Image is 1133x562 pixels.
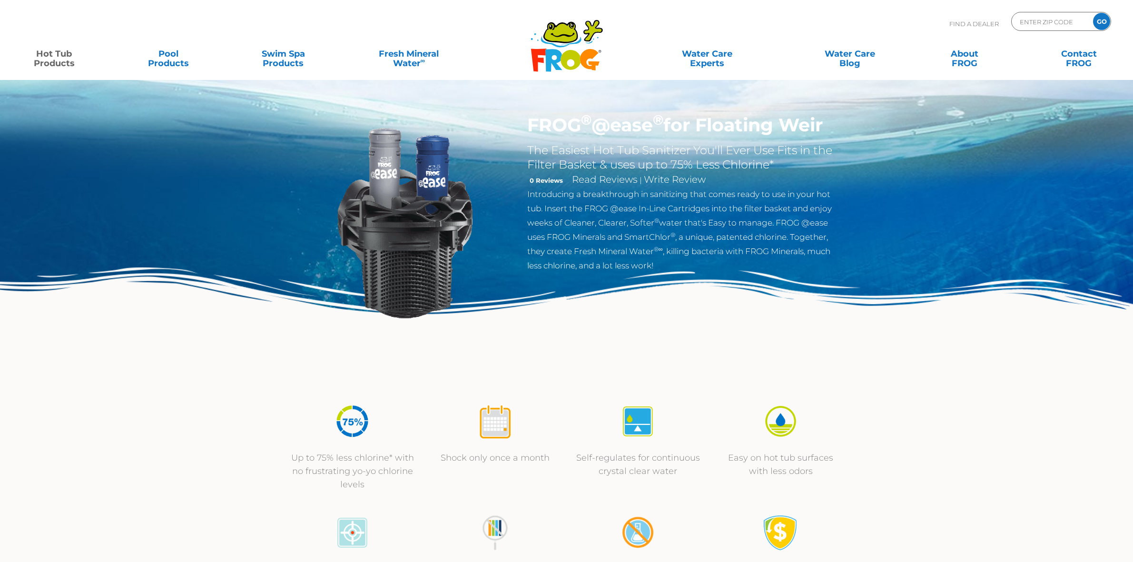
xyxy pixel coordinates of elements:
[763,515,798,551] img: Satisfaction Guarantee Icon
[805,44,894,63] a: Water CareBlog
[581,111,591,128] sup: ®
[1019,15,1083,29] input: Zip Code Form
[1093,13,1110,30] input: GO
[719,451,843,478] p: Easy on hot tub surfaces with less odors
[527,187,838,273] p: Introducing a breakthrough in sanitizing that comes ready to use in your hot tub. Insert the FROG...
[659,246,663,253] sup: ∞
[335,515,370,551] img: icon-atease-color-match
[949,12,999,36] p: Find A Dealer
[291,451,414,491] p: Up to 75% less chlorine* with no frustrating yo-yo chlorine levels
[477,515,513,551] img: no-constant-monitoring1
[433,451,557,464] p: Shock only once a month
[920,44,1009,63] a: AboutFROG
[296,114,513,332] img: InLineWeir_Front_High_inserting-v2.png
[635,44,779,63] a: Water CareExperts
[124,44,213,63] a: PoolProducts
[576,451,700,478] p: Self-regulates for continuous crystal clear water
[527,114,838,136] h1: FROG @ease for Floating Weir
[572,174,638,185] a: Read Reviews
[620,404,656,439] img: icon-atease-self-regulates
[335,404,370,439] img: icon-atease-75percent-less
[477,404,513,439] img: icon-atease-shock-once
[763,404,798,439] img: icon-atease-easy-on
[527,143,838,172] h2: The Easiest Hot Tub Sanitizer You'll Ever Use Fits in the Filter Basket & uses up to 75% Less Chl...
[654,246,659,253] sup: ®
[644,174,706,185] a: Write Review
[670,231,675,238] sup: ®
[620,515,656,551] img: no-mixing1
[530,177,563,184] strong: 0 Reviews
[653,111,663,128] sup: ®
[421,57,425,64] sup: ∞
[10,44,99,63] a: Hot TubProducts
[640,176,642,185] span: |
[654,217,659,224] sup: ®
[353,44,464,63] a: Fresh MineralWater∞
[1034,44,1123,63] a: ContactFROG
[239,44,328,63] a: Swim SpaProducts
